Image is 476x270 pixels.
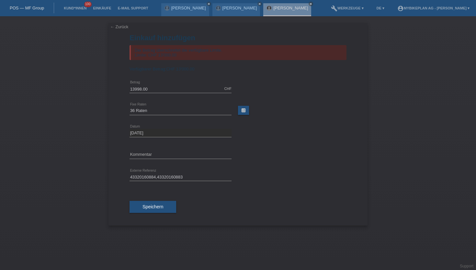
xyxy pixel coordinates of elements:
a: close [309,2,313,6]
span: 100 [84,2,92,7]
a: account_circleMybikeplan AG - [PERSON_NAME] ▾ [394,6,473,10]
a: [PERSON_NAME] [222,6,257,10]
div: CHF [224,87,232,91]
a: Support [460,264,473,268]
span: Speichern [142,204,163,209]
i: calculate [241,108,246,113]
div: Verfügbarer Betrag: [130,67,346,71]
a: buildWerkzeuge ▾ [328,6,367,10]
a: POS — MF Group [10,6,44,10]
a: close [207,2,211,6]
i: close [258,2,261,6]
a: [PERSON_NAME] [273,6,308,10]
i: build [331,5,337,12]
button: Speichern [130,201,176,213]
a: Kund*innen [61,6,90,10]
a: close [257,2,262,6]
a: [PERSON_NAME] [171,6,206,10]
a: calculate [238,106,249,115]
a: DE ▾ [373,6,388,10]
a: ← Zurück [110,24,128,29]
span: CHF 13'000.00 [166,67,194,71]
a: Einkäufe [90,6,114,10]
a: E-Mail Support [115,6,152,10]
div: Der Betrag überschreitet die verfügbare Limite. Limite: CHF 13'000.00 [130,45,346,60]
i: account_circle [397,5,404,12]
h1: Einkauf hinzufügen [130,34,346,42]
